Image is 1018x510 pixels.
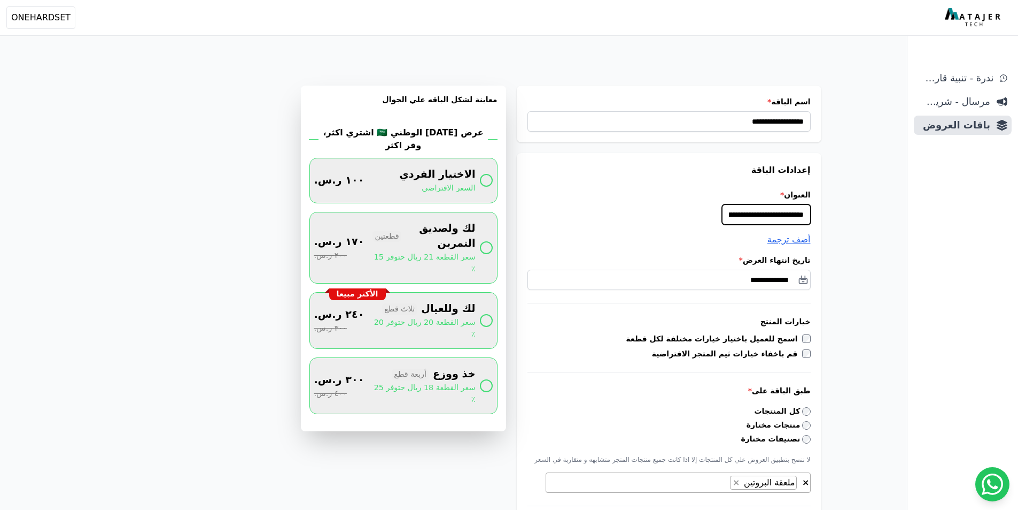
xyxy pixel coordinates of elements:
[802,435,811,444] input: تصنيفات مختارة
[527,255,811,265] label: تاريخ انتهاء العرض
[11,11,71,24] span: ONEHARDSET
[382,303,417,315] span: ثلاث قطع
[741,433,811,445] label: تصنيفات مختارة
[329,288,386,300] div: الأكثر مبيعا
[372,382,475,405] span: سعر القطعة 18 ريال حتوفر 25 ٪
[802,477,809,488] span: ×
[802,407,811,416] input: كل المنتجات
[372,231,401,242] span: قطعتين
[731,476,742,489] button: Remove item
[730,476,797,490] li: ملعقة البروتين
[422,182,475,194] span: السعر الافتراضي
[309,94,498,118] h3: معاينة لشكل الباقه علي الجوال
[747,420,811,431] label: منتجات مختارة
[527,455,811,464] p: لا ننصح بتطبيق العروض علي كل المنتجات إلا اذا كانت جميع منتجات المتجر متشابهه و متقاربة في السعر
[527,164,811,177] h3: إعدادات الباقة
[918,71,993,86] span: ندرة - تنبية قارب علي النفاذ
[626,333,802,344] label: اسمح للعميل باختيار خيارات مختلفة لكل قطعة
[802,421,811,430] input: منتجات مختارة
[945,8,1003,27] img: MatajerTech Logo
[527,316,811,327] h3: خيارات المنتج
[652,348,802,359] label: قم باخفاء خيارات ثيم المتجر الافتراضية
[527,96,811,107] label: اسم الباقة
[433,367,476,382] span: خذ ووزع
[6,6,75,29] button: ONEHARDSET
[733,477,740,488] span: ×
[918,94,990,109] span: مرسال - شريط دعاية
[802,476,810,486] button: قم بإزالة كل العناصر
[314,388,347,400] span: ٤٠٠ ر.س.
[372,252,475,275] span: سعر القطعة 21 ريال حتوفر 15 ٪
[314,307,364,323] span: ٢٤٠ ر.س.
[755,406,811,417] label: كل المنتجات
[406,221,476,252] span: لك ولصديق التمرين
[314,323,347,334] span: ٣٠٠ ر.س.
[392,369,429,380] span: أربعة قطع
[421,301,475,317] span: لك وللعيال
[372,317,475,340] span: سعر القطعة 20 ريال حتوفر 20 ٪
[721,477,727,490] textarea: Search
[314,173,364,188] span: ١٠٠ ر.س.
[527,189,811,200] label: العنوان
[767,234,811,245] span: أضف ترجمة
[741,477,796,488] span: ملعقة البروتين
[318,126,488,152] h2: عرض [DATE] الوطني 🇸🇦 اشتري اكثر، وفر اكثر
[314,234,364,250] span: ١٧٠ ر.س.
[399,167,475,182] span: الاختيار الفردي
[767,233,811,246] button: أضف ترجمة
[918,118,990,133] span: باقات العروض
[527,385,811,396] label: طبق الباقة على
[314,250,347,262] span: ٢٠٠ ر.س.
[314,372,364,388] span: ٣٠٠ ر.س.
